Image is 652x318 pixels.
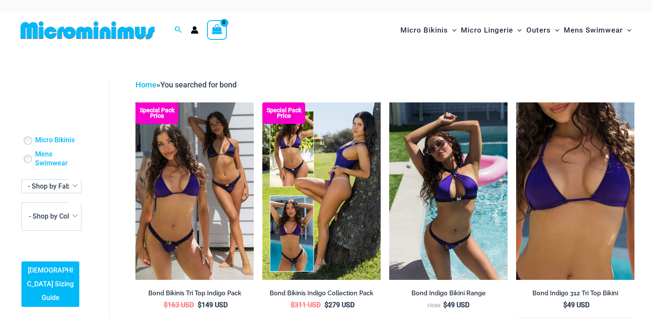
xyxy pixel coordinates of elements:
a: Mens Swimwear [35,150,78,168]
a: Mens SwimwearMenu ToggleMenu Toggle [562,17,634,43]
b: Special Pack Price [262,108,305,119]
span: $ [443,301,447,309]
b: Special Pack Price [135,108,178,119]
a: View Shopping Cart, empty [207,20,227,40]
span: Menu Toggle [551,19,559,41]
span: - Shop by Fabric [21,179,81,193]
a: Bond Indigo Bikini Range [389,289,508,300]
bdi: 49 USD [563,301,589,309]
span: $ [164,301,168,309]
span: - Shop by Fabric [28,182,78,190]
span: Outers [526,19,551,41]
a: Search icon link [174,25,182,36]
span: - Shop by Color [22,203,81,230]
h2: Bond Bikinis Indigo Collection Pack [262,289,381,297]
a: Home [135,80,156,89]
span: Micro Lingerie [461,19,513,41]
span: $ [563,301,567,309]
span: - Shop by Color [29,212,75,220]
span: You searched for bond [160,80,237,89]
img: Bond Inidgo Collection Pack (10) [262,102,381,280]
bdi: 49 USD [443,301,469,309]
bdi: 279 USD [324,301,355,309]
a: Bond Bikinis Tri Top Indigo Pack [135,289,254,300]
a: Bond Indigo Tri Top Pack (1) Bond Indigo Tri Top Pack Back (1)Bond Indigo Tri Top Pack Back (1) [135,102,254,280]
a: Micro Bikinis [35,136,75,145]
bdi: 149 USD [198,301,228,309]
a: Bond Indigo 312 Tri Top Bikini [516,289,634,300]
span: Mens Swimwear [564,19,623,41]
a: Micro BikinisMenu ToggleMenu Toggle [398,17,459,43]
span: » [135,80,237,89]
bdi: 311 USD [291,301,321,309]
span: From: [427,303,441,309]
a: Bond Indigo 312 Top 02Bond Indigo 312 Top 492 Thong Bikini 04Bond Indigo 312 Top 492 Thong Bikini 04 [516,102,634,280]
img: Bond Indigo 393 Top 285 Cheeky Bikini 10 [389,102,508,280]
span: $ [198,301,201,309]
img: Bond Indigo Tri Top Pack (1) [135,102,254,280]
span: Menu Toggle [513,19,522,41]
span: Menu Toggle [448,19,457,41]
a: Account icon link [191,26,198,34]
a: Bond Bikinis Indigo Collection Pack [262,289,381,300]
a: Micro LingerieMenu ToggleMenu Toggle [459,17,524,43]
span: Micro Bikinis [400,19,448,41]
h2: Bond Bikinis Tri Top Indigo Pack [135,289,254,297]
h2: Bond Indigo 312 Tri Top Bikini [516,289,634,297]
a: Bond Indigo 393 Top 285 Cheeky Bikini 10Bond Indigo 393 Top 285 Cheeky Bikini 04Bond Indigo 393 T... [389,102,508,280]
span: $ [291,301,294,309]
a: [DEMOGRAPHIC_DATA] Sizing Guide [21,261,79,307]
span: $ [324,301,328,309]
img: Bond Indigo 312 Top 02 [516,102,634,280]
span: Menu Toggle [623,19,631,41]
span: - Shop by Color [21,202,81,231]
a: Bond Inidgo Collection Pack (10) Bond Indigo Bikini Collection Pack Back (6)Bond Indigo Bikini Co... [262,102,381,280]
a: OutersMenu ToggleMenu Toggle [524,17,562,43]
h2: Bond Indigo Bikini Range [389,289,508,297]
nav: Site Navigation [397,16,635,45]
bdi: 163 USD [164,301,194,309]
img: MM SHOP LOGO FLAT [17,21,158,40]
span: - Shop by Fabric [22,180,81,193]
